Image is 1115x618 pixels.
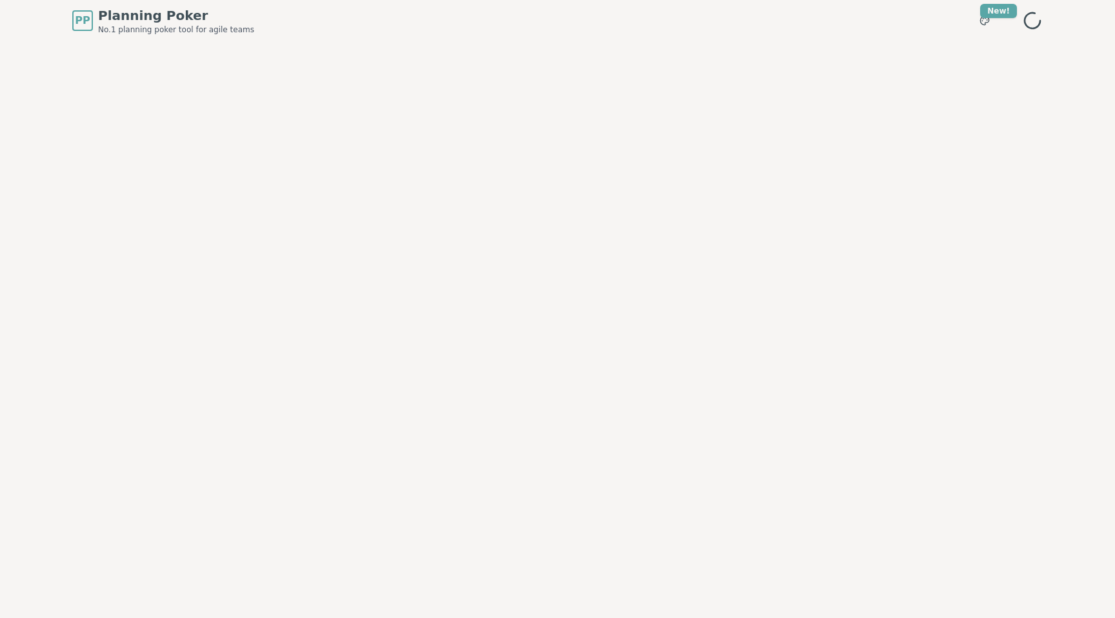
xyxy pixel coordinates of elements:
span: PP [75,13,90,28]
div: New! [980,4,1017,18]
span: No.1 planning poker tool for agile teams [98,25,254,35]
a: PPPlanning PokerNo.1 planning poker tool for agile teams [72,6,254,35]
button: New! [973,9,996,32]
span: Planning Poker [98,6,254,25]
